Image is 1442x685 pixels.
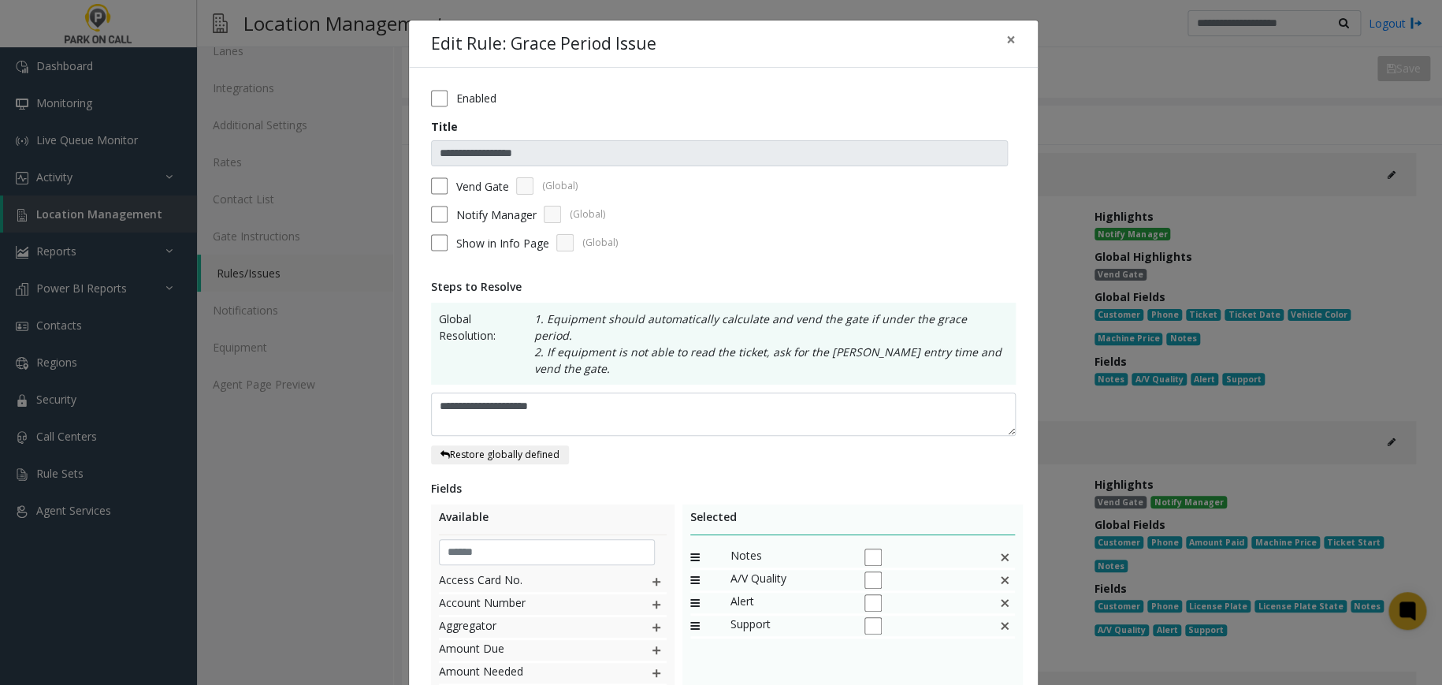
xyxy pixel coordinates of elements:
img: plusIcon.svg [650,640,663,661]
img: This is a default field and cannot be deleted. [998,547,1011,568]
div: Available [439,508,667,535]
label: Vend Gate [455,178,508,195]
span: Account Number [439,594,618,615]
label: Notify Manager [455,207,536,223]
label: Enabled [455,90,496,106]
img: plusIcon.svg [650,663,663,683]
span: Show in Info Page [455,235,548,251]
img: plusIcon.svg [650,594,663,615]
div: Steps to Resolve [431,278,1016,295]
span: (Global) [541,179,577,193]
img: This is a default field and cannot be deleted. [998,570,1011,590]
span: (Global) [582,236,617,250]
span: Alert [730,593,848,613]
span: Global Resolution: [439,311,518,377]
span: × [1006,28,1016,50]
div: Selected [690,508,1016,535]
span: (Global) [569,207,604,222]
button: Close [995,20,1027,59]
span: Amount Needed [439,663,618,683]
label: Title [431,118,458,135]
span: Access Card No. [439,571,618,592]
button: Restore globally defined [431,445,569,464]
p: 1. Equipment should automatically calculate and vend the gate if under the grace period. 2. If eq... [518,311,1008,377]
span: Notes [730,547,848,568]
img: This is a default field and cannot be deleted. [998,616,1011,636]
div: Fields [431,480,1016,497]
img: plusIcon.svg [650,571,663,592]
span: Support [730,616,848,636]
span: A/V Quality [730,570,848,590]
span: Aggregator [439,617,618,638]
img: This is a default field and cannot be deleted. [998,593,1011,613]
span: Amount Due [439,640,618,661]
img: plusIcon.svg [650,617,663,638]
h4: Edit Rule: Grace Period Issue [431,32,656,57]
